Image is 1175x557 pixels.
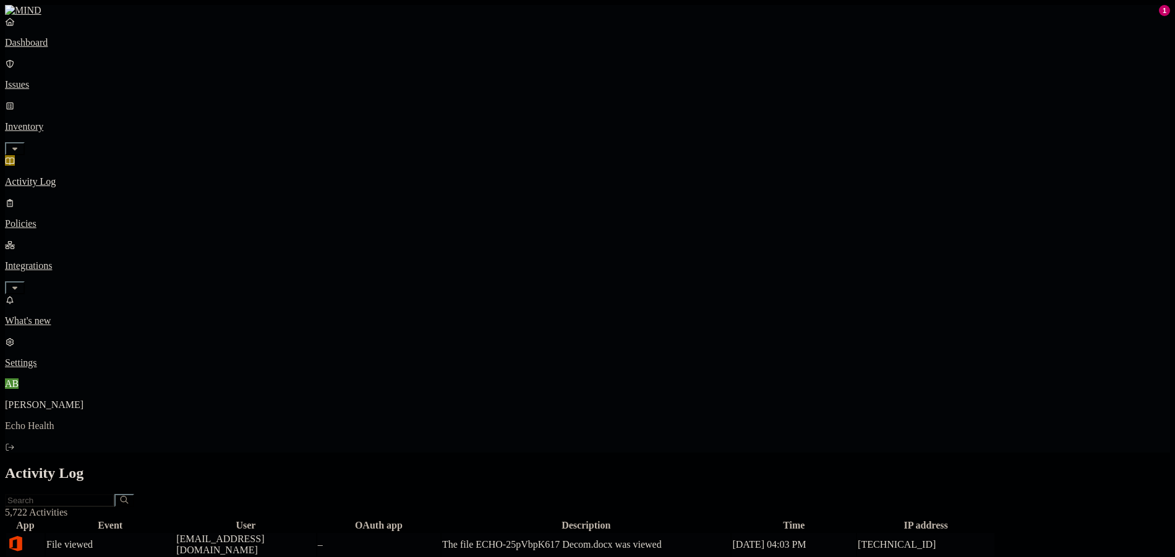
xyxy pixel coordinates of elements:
[318,539,323,550] span: –
[858,539,994,550] div: [TECHNICAL_ID]
[732,520,855,531] div: Time
[5,420,1170,432] p: Echo Health
[5,399,1170,410] p: [PERSON_NAME]
[46,520,174,531] div: Event
[5,465,1170,482] h2: Activity Log
[5,357,1170,368] p: Settings
[5,336,1170,368] a: Settings
[442,539,730,550] div: The file ECHO-25pVbpK617 Decom.docx was viewed
[5,315,1170,326] p: What's new
[5,79,1170,90] p: Issues
[7,535,24,552] img: office-365
[1159,5,1170,16] div: 1
[176,534,264,555] span: [EMAIL_ADDRESS][DOMAIN_NAME]
[7,520,44,531] div: App
[5,37,1170,48] p: Dashboard
[5,507,67,517] span: 5,722 Activities
[858,520,994,531] div: IP address
[442,520,730,531] div: Description
[5,121,1170,132] p: Inventory
[5,294,1170,326] a: What's new
[5,155,1170,187] a: Activity Log
[5,218,1170,229] p: Policies
[5,58,1170,90] a: Issues
[318,520,440,531] div: OAuth app
[732,539,806,550] span: [DATE] 04:03 PM
[46,539,174,550] div: File viewed
[5,100,1170,153] a: Inventory
[5,176,1170,187] p: Activity Log
[5,5,41,16] img: MIND
[5,260,1170,271] p: Integrations
[5,16,1170,48] a: Dashboard
[5,5,1170,16] a: MIND
[5,239,1170,292] a: Integrations
[5,378,19,389] span: AB
[5,197,1170,229] a: Policies
[176,520,315,531] div: User
[5,494,114,507] input: Search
